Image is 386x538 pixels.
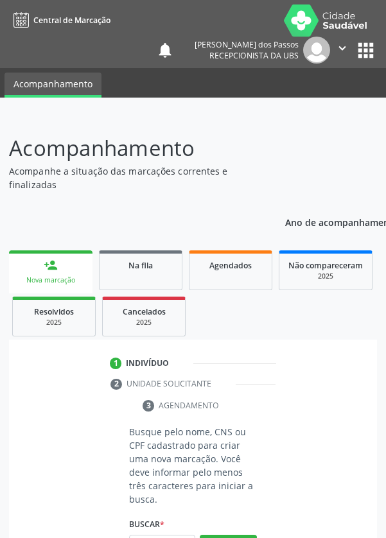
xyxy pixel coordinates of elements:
span: Cancelados [123,306,166,317]
div: [PERSON_NAME] dos Passos [195,39,299,50]
span: Não compareceram [288,260,363,271]
div: Nova marcação [18,275,83,285]
span: Agendados [209,260,252,271]
button: apps [355,39,377,62]
label: Buscar [129,515,164,535]
div: 2025 [22,318,86,327]
span: Central de Marcação [33,15,110,26]
div: Indivíduo [126,358,169,369]
div: person_add [44,258,58,272]
div: 2025 [112,318,176,327]
p: Busque pelo nome, CNS ou CPF cadastrado para criar uma nova marcação. Você deve informar pelo men... [129,425,257,506]
p: Acompanhamento [9,132,267,164]
span: Resolvidos [34,306,74,317]
div: 2025 [288,272,363,281]
div: 1 [110,358,121,369]
span: Recepcionista da UBS [209,50,299,61]
a: Acompanhamento [4,73,101,98]
button: notifications [156,41,174,59]
i:  [335,41,349,55]
span: Na fila [128,260,153,271]
img: img [303,37,330,64]
p: Acompanhe a situação das marcações correntes e finalizadas [9,164,267,191]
